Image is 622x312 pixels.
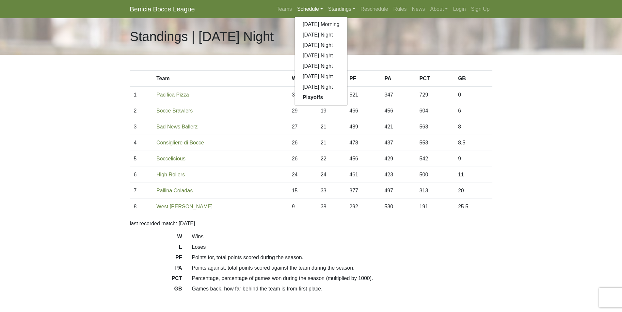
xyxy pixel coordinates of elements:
td: 729 [416,87,454,103]
td: 25.5 [454,199,492,215]
td: 6 [130,167,153,183]
a: Sign Up [469,3,492,16]
td: 11 [454,167,492,183]
td: 9 [454,151,492,167]
td: 20 [454,183,492,199]
dd: Points against, total points scored against the team during the season. [187,264,497,272]
td: 423 [380,167,415,183]
td: 6 [454,103,492,119]
dd: Wins [187,233,497,241]
a: Consigliere di Bocce [156,140,204,145]
th: GB [454,71,492,87]
td: 429 [380,151,415,167]
dd: Games back, how far behind the team is from first place. [187,285,497,293]
a: Pallina Coladas [156,188,193,193]
td: 530 [380,199,415,215]
p: last recorded match: [DATE] [130,220,492,228]
a: Boccelicious [156,156,185,161]
dd: Percentage, percentage of games won during the season (multiplied by 1000). [187,275,497,282]
td: 456 [380,103,415,119]
a: Schedule [295,3,326,16]
td: 9 [288,199,317,215]
td: 1 [130,87,153,103]
td: 489 [345,119,380,135]
td: 8 [130,199,153,215]
td: 2 [130,103,153,119]
a: [DATE] Night [295,40,347,51]
a: [DATE] Night [295,30,347,40]
dt: PA [125,264,187,275]
td: 292 [345,199,380,215]
dt: PCT [125,275,187,285]
a: Standings [326,3,358,16]
td: 26 [288,135,317,151]
td: 3 [130,119,153,135]
a: News [409,3,428,16]
a: [DATE] Night [295,71,347,82]
td: 421 [380,119,415,135]
th: PA [380,71,415,87]
td: 8.5 [454,135,492,151]
td: 4 [130,135,153,151]
td: 478 [345,135,380,151]
td: 497 [380,183,415,199]
div: Schedule [295,16,348,106]
th: PF [345,71,380,87]
a: Pacifica Pizza [156,92,189,97]
td: 553 [416,135,454,151]
th: Team [152,71,288,87]
td: 15 [288,183,317,199]
td: 21 [317,135,345,151]
td: 33 [317,183,345,199]
a: Reschedule [358,3,391,16]
td: 563 [416,119,454,135]
td: 0 [454,87,492,103]
td: 521 [345,87,380,103]
strong: Playoffs [303,95,323,100]
td: 377 [345,183,380,199]
td: 27 [288,119,317,135]
th: W [288,71,317,87]
td: 437 [380,135,415,151]
dt: W [125,233,187,243]
dt: L [125,243,187,254]
a: [DATE] Night [295,61,347,71]
td: 35 [288,87,317,103]
a: Bocce Brawlers [156,108,193,113]
a: High Rollers [156,172,185,177]
a: [DATE] Night [295,82,347,92]
a: About [428,3,451,16]
td: 24 [317,167,345,183]
td: 38 [317,199,345,215]
td: 604 [416,103,454,119]
h1: Standings | [DATE] Night [130,29,274,44]
td: 8 [454,119,492,135]
a: Teams [274,3,295,16]
a: Login [450,3,468,16]
a: Rules [391,3,409,16]
td: 26 [288,151,317,167]
a: [DATE] Morning [295,19,347,30]
td: 191 [416,199,454,215]
dd: Loses [187,243,497,251]
td: 19 [317,103,345,119]
dt: PF [125,254,187,264]
td: 5 [130,151,153,167]
td: 456 [345,151,380,167]
dd: Points for, total points scored during the season. [187,254,497,261]
td: 466 [345,103,380,119]
a: West [PERSON_NAME] [156,204,213,209]
td: 29 [288,103,317,119]
td: 347 [380,87,415,103]
td: 21 [317,119,345,135]
a: [DATE] Night [295,51,347,61]
td: 24 [288,167,317,183]
a: Playoffs [295,92,347,103]
dt: GB [125,285,187,295]
td: 22 [317,151,345,167]
td: 313 [416,183,454,199]
td: 500 [416,167,454,183]
td: 542 [416,151,454,167]
th: PCT [416,71,454,87]
td: 7 [130,183,153,199]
